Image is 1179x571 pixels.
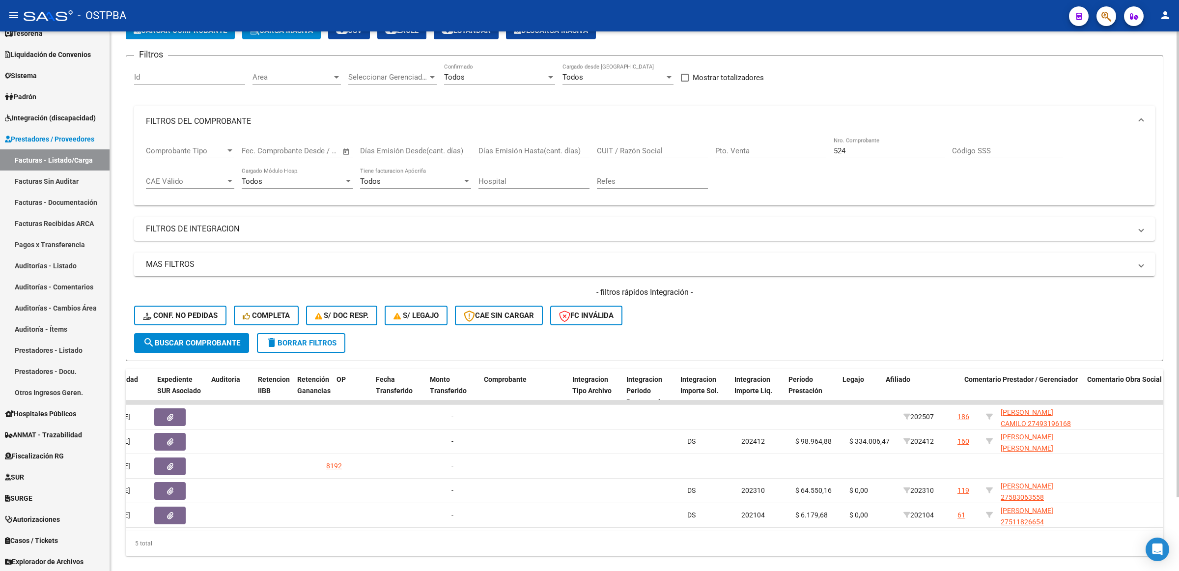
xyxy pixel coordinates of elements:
span: Todos [360,177,381,186]
datatable-header-cell: Monto Transferido [426,369,480,412]
mat-panel-title: FILTROS DEL COMPROBANTE [146,116,1131,127]
span: Seleccionar Gerenciador [348,73,428,82]
span: Integración (discapacidad) [5,113,96,123]
span: $ 0,00 [849,511,868,519]
span: 202507 [903,413,934,421]
button: Borrar Filtros [257,333,345,353]
datatable-header-cell: Expediente SUR Asociado [153,369,207,412]
span: - [451,511,453,519]
span: CSV [336,26,362,35]
datatable-header-cell: Retención Ganancias [293,369,333,412]
span: Estandar [442,26,491,35]
span: $ 0,00 [849,486,868,494]
span: Liquidación de Convenios [5,49,91,60]
datatable-header-cell: Integracion Periodo Presentacion [622,369,676,412]
mat-expansion-panel-header: FILTROS DE INTEGRACION [134,217,1155,241]
span: Casos / Tickets [5,535,58,546]
span: Expediente SUR Asociado [157,375,201,395]
h4: - filtros rápidos Integración - [134,287,1155,298]
datatable-header-cell: Comprobante [480,369,568,412]
mat-expansion-panel-header: MAS FILTROS [134,253,1155,276]
span: Mostrar totalizadores [693,72,764,84]
span: SURGE [5,493,32,504]
span: ANMAT - Trazabilidad [5,429,82,440]
span: CAE Válido [146,177,225,186]
span: Tesorería [5,28,43,39]
span: OP [337,375,346,383]
datatable-header-cell: Período Prestación [785,369,839,412]
datatable-header-cell: Integracion Importe Liq. [730,369,785,412]
datatable-header-cell: OP [333,369,372,412]
span: Prestadores / Proveedores [5,134,94,144]
span: Autorizaciones [5,514,60,525]
input: End date [282,146,330,155]
span: Explorador de Archivos [5,556,84,567]
span: Padrón [5,91,36,102]
span: $ 6.179,68 [795,511,828,519]
span: S/ legajo [393,311,439,320]
span: DS [687,486,696,494]
div: 119 [957,485,969,496]
span: [PERSON_NAME] 27511826654 [1001,507,1053,526]
span: 202412 [741,437,765,445]
datatable-header-cell: Auditoria [207,369,254,412]
button: S/ Doc Resp. [306,306,378,325]
span: Monto Transferido [430,375,467,395]
span: Integracion Importe Sol. [680,375,719,395]
button: Completa [234,306,299,325]
span: EXCEL [385,26,419,35]
span: Integracion Periodo Presentacion [626,375,668,406]
span: 202412 [903,437,934,445]
span: Fiscalización RG [5,451,64,461]
span: Hospitales Públicos [5,408,76,419]
span: Afiliado [886,375,910,383]
div: 186 [957,411,969,423]
span: - OSTPBA [78,5,126,27]
span: $ 334.006,47 [849,437,890,445]
span: 202104 [903,511,934,519]
input: Start date [242,146,274,155]
button: Conf. no pedidas [134,306,226,325]
span: DS [687,437,696,445]
button: CAE SIN CARGAR [455,306,543,325]
mat-icon: search [143,337,155,348]
mat-icon: delete [266,337,278,348]
span: Completa [243,311,290,320]
span: - [451,462,453,470]
datatable-header-cell: Legajo [839,369,867,412]
span: Todos [242,177,262,186]
button: Buscar Comprobante [134,333,249,353]
div: FILTROS DEL COMPROBANTE [134,137,1155,206]
datatable-header-cell: Integracion Tipo Archivo [568,369,622,412]
span: Borrar Filtros [266,339,337,347]
button: S/ legajo [385,306,448,325]
span: Comentario Obra Social [1087,375,1162,383]
mat-icon: menu [8,9,20,21]
div: 5 total [126,531,1163,556]
mat-icon: person [1159,9,1171,21]
span: Comprobante [484,375,527,383]
span: $ 98.964,88 [795,437,832,445]
span: Buscar Comprobante [143,339,240,347]
span: - [451,413,453,421]
span: - [451,486,453,494]
span: Todos [444,73,465,82]
datatable-header-cell: Fecha Transferido [372,369,426,412]
span: $ 64.550,16 [795,486,832,494]
span: [PERSON_NAME] 27583063558 [1001,482,1053,501]
span: Area [253,73,332,82]
span: 202310 [903,486,934,494]
span: Integracion Tipo Archivo [572,375,612,395]
span: 202310 [741,486,765,494]
span: DS [687,511,696,519]
mat-expansion-panel-header: FILTROS DEL COMPROBANTE [134,106,1155,137]
span: Auditoria [211,375,240,383]
span: Comentario Prestador / Gerenciador [964,375,1078,383]
span: SUR [5,472,24,483]
datatable-header-cell: Afiliado [882,369,960,412]
datatable-header-cell: Comentario Prestador / Gerenciador [960,369,1083,412]
button: Open calendar [341,146,352,157]
span: Todos [562,73,583,82]
span: - [451,437,453,445]
button: FC Inválida [550,306,622,325]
